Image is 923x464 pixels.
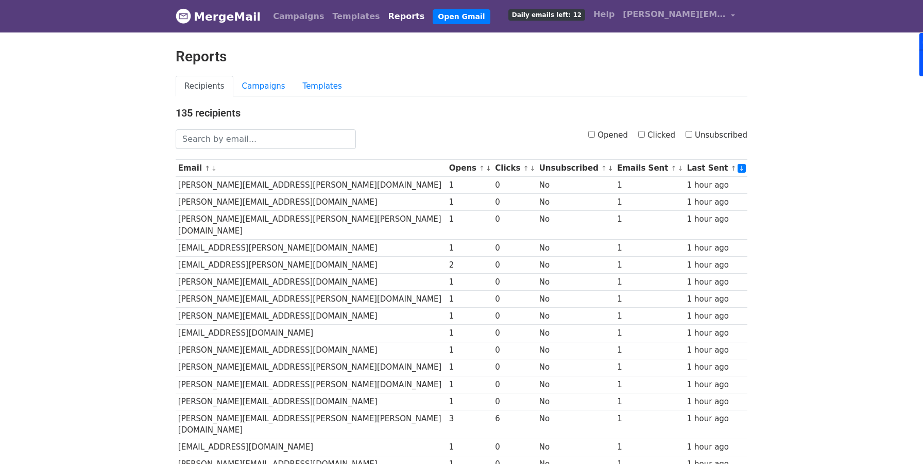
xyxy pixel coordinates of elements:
[537,325,614,342] td: No
[614,342,685,359] td: 1
[447,439,493,456] td: 1
[614,239,685,256] td: 1
[493,410,537,439] td: 6
[523,164,529,172] a: ↑
[614,291,685,308] td: 1
[537,342,614,359] td: No
[176,239,447,256] td: [EMAIL_ADDRESS][PERSON_NAME][DOMAIN_NAME]
[537,308,614,325] td: No
[447,177,493,194] td: 1
[176,308,447,325] td: [PERSON_NAME][EMAIL_ADDRESS][DOMAIN_NAME]
[589,4,619,25] a: Help
[493,439,537,456] td: 0
[614,325,685,342] td: 1
[685,359,747,376] td: 1 hour ago
[614,257,685,274] td: 1
[493,211,537,240] td: 0
[614,410,685,439] td: 1
[176,8,191,24] img: MergeMail logo
[493,291,537,308] td: 0
[176,393,447,410] td: [PERSON_NAME][EMAIL_ADDRESS][DOMAIN_NAME]
[614,177,685,194] td: 1
[619,4,739,28] a: [PERSON_NAME][EMAIL_ADDRESS][DOMAIN_NAME]
[685,274,747,291] td: 1 hour ago
[493,177,537,194] td: 0
[447,342,493,359] td: 1
[614,439,685,456] td: 1
[493,257,537,274] td: 0
[537,194,614,211] td: No
[447,291,493,308] td: 1
[638,131,645,138] input: Clicked
[176,291,447,308] td: [PERSON_NAME][EMAIL_ADDRESS][PERSON_NAME][DOMAIN_NAME]
[447,194,493,211] td: 1
[537,439,614,456] td: No
[176,325,447,342] td: [EMAIL_ADDRESS][DOMAIN_NAME]
[233,76,294,97] a: Campaigns
[493,239,537,256] td: 0
[447,393,493,410] td: 1
[176,6,261,27] a: MergeMail
[685,439,747,456] td: 1 hour ago
[447,239,493,256] td: 1
[176,160,447,177] th: Email
[176,211,447,240] td: [PERSON_NAME][EMAIL_ADDRESS][PERSON_NAME][PERSON_NAME][DOMAIN_NAME]
[537,257,614,274] td: No
[537,393,614,410] td: No
[685,325,747,342] td: 1 hour ago
[176,410,447,439] td: [PERSON_NAME][EMAIL_ADDRESS][PERSON_NAME][PERSON_NAME][DOMAIN_NAME]
[685,177,747,194] td: 1 hour ago
[677,164,683,172] a: ↓
[493,160,537,177] th: Clicks
[176,376,447,393] td: [PERSON_NAME][EMAIL_ADDRESS][PERSON_NAME][DOMAIN_NAME]
[176,177,447,194] td: [PERSON_NAME][EMAIL_ADDRESS][PERSON_NAME][DOMAIN_NAME]
[176,76,233,97] a: Recipients
[537,376,614,393] td: No
[447,376,493,393] td: 1
[686,129,747,141] label: Unsubscribed
[537,291,614,308] td: No
[623,8,726,21] span: [PERSON_NAME][EMAIL_ADDRESS][DOMAIN_NAME]
[294,76,351,97] a: Templates
[447,160,493,177] th: Opens
[614,160,685,177] th: Emails Sent
[614,376,685,393] td: 1
[493,393,537,410] td: 0
[601,164,607,172] a: ↑
[685,410,747,439] td: 1 hour ago
[447,359,493,376] td: 1
[176,129,356,149] input: Search by email...
[504,4,589,25] a: Daily emails left: 12
[537,177,614,194] td: No
[176,48,747,65] h2: Reports
[493,308,537,325] td: 0
[447,274,493,291] td: 1
[537,274,614,291] td: No
[685,308,747,325] td: 1 hour ago
[493,194,537,211] td: 0
[685,239,747,256] td: 1 hour ago
[269,6,328,27] a: Campaigns
[447,308,493,325] td: 1
[537,410,614,439] td: No
[685,342,747,359] td: 1 hour ago
[486,164,491,172] a: ↓
[537,160,614,177] th: Unsubscribed
[447,325,493,342] td: 1
[529,164,535,172] a: ↓
[614,359,685,376] td: 1
[493,376,537,393] td: 0
[671,164,677,172] a: ↑
[537,211,614,240] td: No
[685,291,747,308] td: 1 hour ago
[176,359,447,376] td: [PERSON_NAME][EMAIL_ADDRESS][PERSON_NAME][DOMAIN_NAME]
[614,308,685,325] td: 1
[433,9,490,24] a: Open Gmail
[447,410,493,439] td: 3
[685,194,747,211] td: 1 hour ago
[537,239,614,256] td: No
[493,274,537,291] td: 0
[176,194,447,211] td: [PERSON_NAME][EMAIL_ADDRESS][DOMAIN_NAME]
[614,393,685,410] td: 1
[588,129,628,141] label: Opened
